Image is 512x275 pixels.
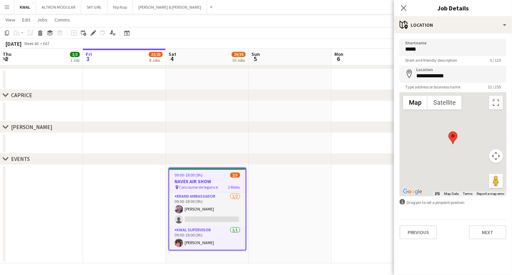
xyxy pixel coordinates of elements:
span: 29/30 [232,52,246,57]
app-card-role: KWAL SUPERVISOR1/109:00-18:00 (9h)[PERSON_NAME] [169,226,246,250]
span: Short and friendly description [400,58,463,63]
div: 10 Jobs [232,58,245,63]
span: Sat [169,51,176,57]
img: Google [401,187,424,196]
span: 2 Roles [228,184,240,190]
div: Location [394,17,512,33]
button: Keyboard shortcuts [435,191,440,196]
span: 4 [168,55,176,63]
button: Map Data [444,191,459,196]
button: [PERSON_NAME] & [PERSON_NAME] [133,0,207,14]
span: Type address or business name [400,84,466,89]
span: 2/3 [230,172,240,178]
button: Next [469,225,506,239]
div: [DATE] [6,40,22,47]
h3: Job Details [394,3,512,12]
span: 22/23 [149,52,163,57]
div: [PERSON_NAME] [11,123,52,130]
span: Comms [54,17,70,23]
div: EAT [43,41,50,46]
span: 3/3 [70,52,80,57]
span: View [6,17,15,23]
div: 8 Jobs [149,58,162,63]
button: Drag Pegman onto the map to open Street View [489,174,503,188]
span: 5 / 120 [484,58,506,63]
span: Concourse de legance [179,184,218,190]
div: CAPRICE [11,92,32,98]
button: Show satellite imagery [427,96,462,110]
div: Drag pin to set a pinpoint position [400,199,506,206]
button: Nip Nap [108,0,133,14]
a: Open this area in Google Maps (opens a new window) [401,187,424,196]
span: Jobs [37,17,48,23]
span: Fri [86,51,92,57]
h3: NAVEX AIR SHOW [169,178,246,184]
button: ALTRON MODULAR [36,0,81,14]
button: Toggle fullscreen view [489,96,503,110]
span: 2 [2,55,11,63]
span: Edit [22,17,30,23]
button: Map camera controls [489,149,503,163]
button: KWAL [14,0,36,14]
span: Mon [334,51,343,57]
div: 1 Job [70,58,79,63]
span: Thu [3,51,11,57]
button: Show street map [403,96,427,110]
a: Jobs [34,15,50,24]
button: SKY GIRL [81,0,108,14]
a: Comms [52,15,73,24]
div: EVENTS [11,155,30,162]
span: 13 / 255 [482,84,506,89]
span: 6 [333,55,343,63]
app-card-role: Brand Ambassador1/209:00-18:00 (9h)[PERSON_NAME] [169,192,246,226]
a: View [3,15,18,24]
app-job-card: 09:00-18:00 (9h)2/3NAVEX AIR SHOW Concourse de legance2 RolesBrand Ambassador1/209:00-18:00 (9h)[... [169,167,246,250]
span: 5 [250,55,260,63]
span: 3 [85,55,92,63]
a: Report a map error [477,192,504,196]
span: Week 40 [23,41,40,46]
button: Previous [400,225,437,239]
span: 09:00-18:00 (9h) [175,172,203,178]
span: Sun [251,51,260,57]
a: Terms (opens in new tab) [463,192,472,196]
a: Edit [19,15,33,24]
